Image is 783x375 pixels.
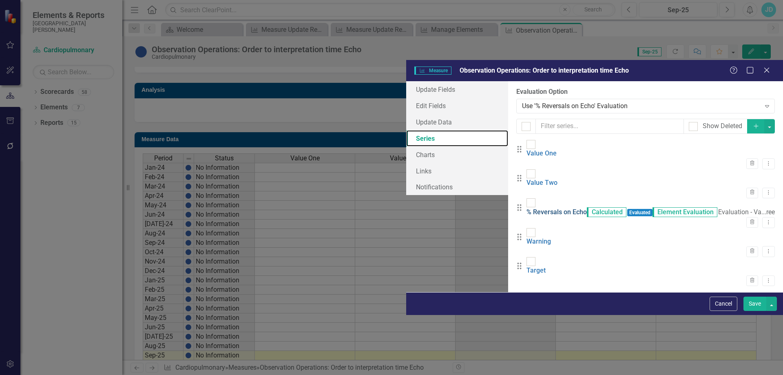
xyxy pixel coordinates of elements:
[406,81,508,98] a: Update Fields
[526,179,557,186] a: Value Two
[526,149,557,157] a: Value One
[627,209,652,216] span: Evaluated
[526,237,551,245] a: Warning
[460,67,629,74] span: Observation Operations: Order to interpretation time Echo
[526,208,587,216] a: % Reversals on Echo
[522,102,761,111] div: Use '% Reversals on Echo' Evaluation
[526,266,546,274] a: Target
[710,297,737,311] button: Cancel
[516,87,775,97] label: Evaluation Option
[703,122,742,131] div: Show Deleted
[406,114,508,130] a: Update Data
[414,67,451,75] span: Measure
[743,297,766,311] button: Save
[718,208,775,216] span: Evaluation - Va...ree
[652,207,717,217] span: Element Evaluation
[535,119,684,134] input: Filter series...
[587,207,626,217] span: Calculated
[406,130,508,146] a: Series
[406,179,508,195] a: Notifications
[406,163,508,179] a: Links
[406,98,508,114] a: Edit Fields
[406,146,508,163] a: Charts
